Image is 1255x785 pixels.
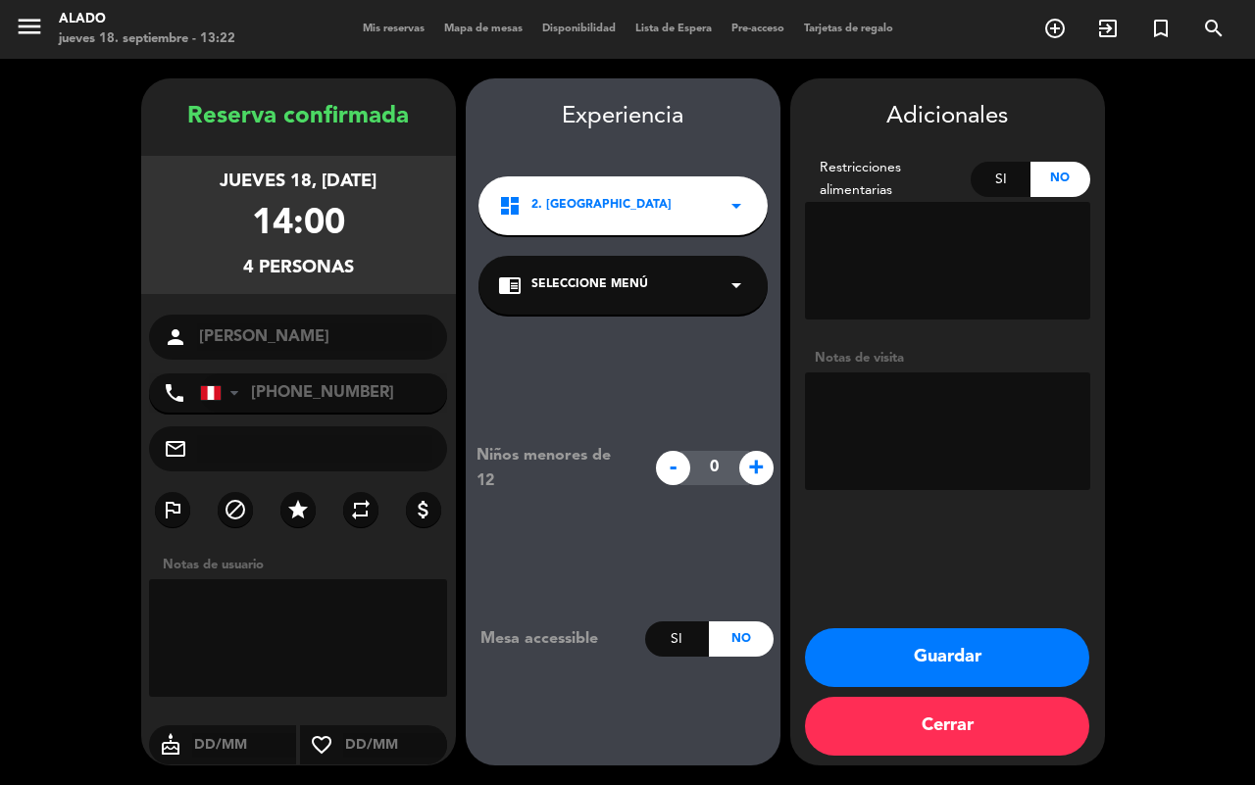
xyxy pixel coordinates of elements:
[300,733,343,757] i: favorite_border
[805,628,1089,687] button: Guardar
[1096,17,1120,40] i: exit_to_app
[1202,17,1226,40] i: search
[353,24,434,34] span: Mis reservas
[794,24,903,34] span: Tarjetas de regalo
[201,374,246,412] div: Peru (Perú): +51
[286,498,310,521] i: star
[164,325,187,349] i: person
[462,443,645,494] div: Niños menores de 12
[531,275,648,295] span: Seleccione Menú
[343,733,448,758] input: DD/MM
[498,194,522,218] i: dashboard
[220,168,376,196] div: jueves 18, [DATE]
[739,451,774,485] span: +
[725,273,748,297] i: arrow_drop_down
[709,621,773,657] div: No
[434,24,532,34] span: Mapa de mesas
[59,10,235,29] div: Alado
[15,12,44,41] i: menu
[59,29,235,49] div: jueves 18. septiembre - 13:22
[1043,17,1067,40] i: add_circle_outline
[224,498,247,521] i: block
[1149,17,1173,40] i: turned_in_not
[412,498,435,521] i: attach_money
[626,24,722,34] span: Lista de Espera
[15,12,44,48] button: menu
[531,196,672,216] span: 2. [GEOGRAPHIC_DATA]
[645,621,709,657] div: Si
[149,733,192,757] i: cake
[532,24,626,34] span: Disponibilidad
[252,196,345,254] div: 14:00
[153,555,456,575] div: Notas de usuario
[498,273,522,297] i: chrome_reader_mode
[161,498,184,521] i: outlined_flag
[141,98,456,136] div: Reserva confirmada
[971,162,1030,197] div: Si
[466,98,780,136] div: Experiencia
[805,348,1090,368] div: Notas de visita
[349,498,373,521] i: repeat
[805,697,1089,756] button: Cerrar
[1030,162,1090,197] div: No
[192,733,297,758] input: DD/MM
[243,254,354,282] div: 4 personas
[805,98,1090,136] div: Adicionales
[725,194,748,218] i: arrow_drop_down
[722,24,794,34] span: Pre-acceso
[466,626,645,652] div: Mesa accessible
[805,157,972,202] div: Restricciones alimentarias
[164,437,187,461] i: mail_outline
[163,381,186,405] i: phone
[656,451,690,485] span: -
